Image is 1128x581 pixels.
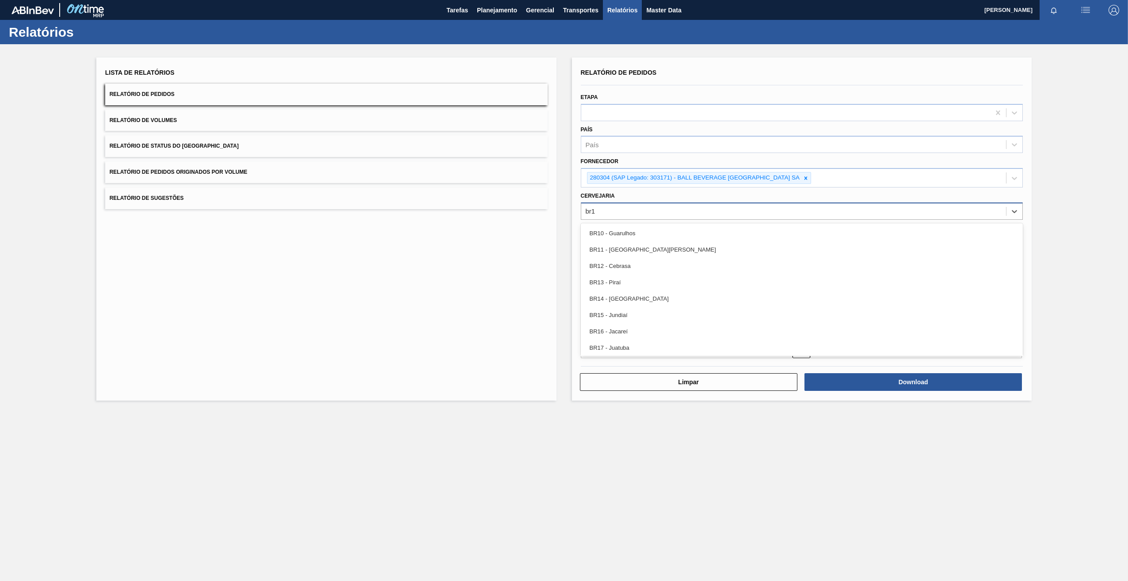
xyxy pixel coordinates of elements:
[581,126,593,133] label: País
[580,373,797,391] button: Limpar
[804,373,1022,391] button: Download
[446,5,468,15] span: Tarefas
[9,27,166,37] h1: Relatórios
[581,340,1023,356] div: BR17 - Juatuba
[1080,5,1091,15] img: userActions
[581,274,1023,290] div: BR13 - Piraí
[581,225,1023,241] div: BR10 - Guarulhos
[1040,4,1068,16] button: Notificações
[581,193,615,199] label: Cervejaria
[581,69,657,76] span: Relatório de Pedidos
[110,143,239,149] span: Relatório de Status do [GEOGRAPHIC_DATA]
[105,84,548,105] button: Relatório de Pedidos
[105,110,548,131] button: Relatório de Volumes
[563,5,598,15] span: Transportes
[587,172,801,183] div: 280304 (SAP Legado: 303171) - BALL BEVERAGE [GEOGRAPHIC_DATA] SA
[607,5,637,15] span: Relatórios
[110,169,248,175] span: Relatório de Pedidos Originados por Volume
[581,307,1023,323] div: BR15 - Jundiaí
[581,94,598,100] label: Etapa
[110,117,177,123] span: Relatório de Volumes
[581,290,1023,307] div: BR14 - [GEOGRAPHIC_DATA]
[581,258,1023,274] div: BR12 - Cebrasa
[1109,5,1119,15] img: Logout
[646,5,681,15] span: Master Data
[586,141,599,149] div: País
[581,323,1023,340] div: BR16 - Jacareí
[105,161,548,183] button: Relatório de Pedidos Originados por Volume
[110,91,175,97] span: Relatório de Pedidos
[11,6,54,14] img: TNhmsLtSVTkK8tSr43FrP2fwEKptu5GPRR3wAAAABJRU5ErkJggg==
[581,241,1023,258] div: BR11 - [GEOGRAPHIC_DATA][PERSON_NAME]
[105,69,175,76] span: Lista de Relatórios
[526,5,554,15] span: Gerencial
[105,187,548,209] button: Relatório de Sugestões
[105,135,548,157] button: Relatório de Status do [GEOGRAPHIC_DATA]
[477,5,517,15] span: Planejamento
[581,158,618,164] label: Fornecedor
[110,195,184,201] span: Relatório de Sugestões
